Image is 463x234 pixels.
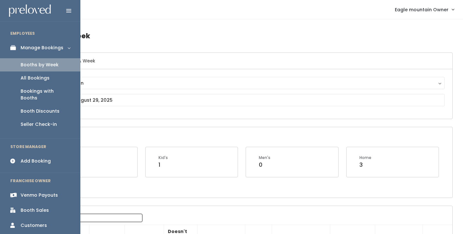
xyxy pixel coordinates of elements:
div: 3 [359,161,371,169]
div: Venmo Payouts [21,192,58,199]
h4: Booths by Week [33,27,453,45]
div: 1 [159,161,168,169]
a: Eagle mountain Owner [388,3,460,16]
div: Booth Discounts [21,108,59,115]
div: All Bookings [21,75,50,81]
div: Home [359,155,371,161]
span: Eagle mountain Owner [395,6,449,13]
div: Eagle Mountain [47,80,439,87]
img: preloved logo [9,5,51,17]
div: Add Booking [21,158,51,164]
div: Manage Bookings [21,44,63,51]
div: Bookings with Booths [21,88,70,101]
label: Search: [37,214,142,222]
div: Customers [21,222,47,229]
div: Seller Check-in [21,121,57,128]
div: 0 [259,161,270,169]
h6: Select Location & Week [33,53,452,69]
button: Eagle Mountain [41,77,445,89]
div: Kid's [159,155,168,161]
div: Men's [259,155,270,161]
div: Booths by Week [21,61,59,68]
input: Search: [60,214,142,222]
div: Booth Sales [21,207,49,214]
input: August 23 - August 29, 2025 [41,94,445,106]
